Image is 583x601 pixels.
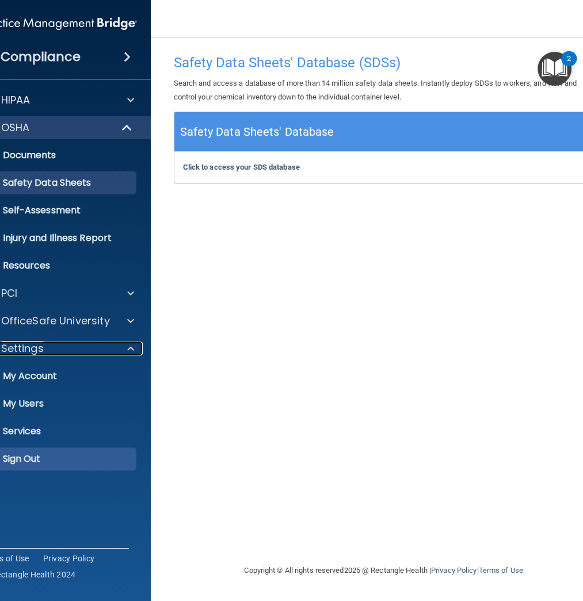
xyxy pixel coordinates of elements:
p: PCI [1,286,17,300]
p: HIPAA [1,93,31,107]
h5: Safety Data Sheets' Database [180,122,334,142]
a: Privacy Policy [431,566,477,575]
p: OSHA [1,121,30,135]
a: Click to access your SDS database [183,163,300,171]
a: Terms of Use [478,566,523,575]
p: Settings [1,342,44,355]
div: 2 [567,59,571,74]
h4: Compliance [1,49,81,65]
button: Open Resource Center, 2 new notifications [538,52,571,86]
a: Privacy Policy [43,553,95,564]
p: OfficeSafe University [1,314,110,328]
